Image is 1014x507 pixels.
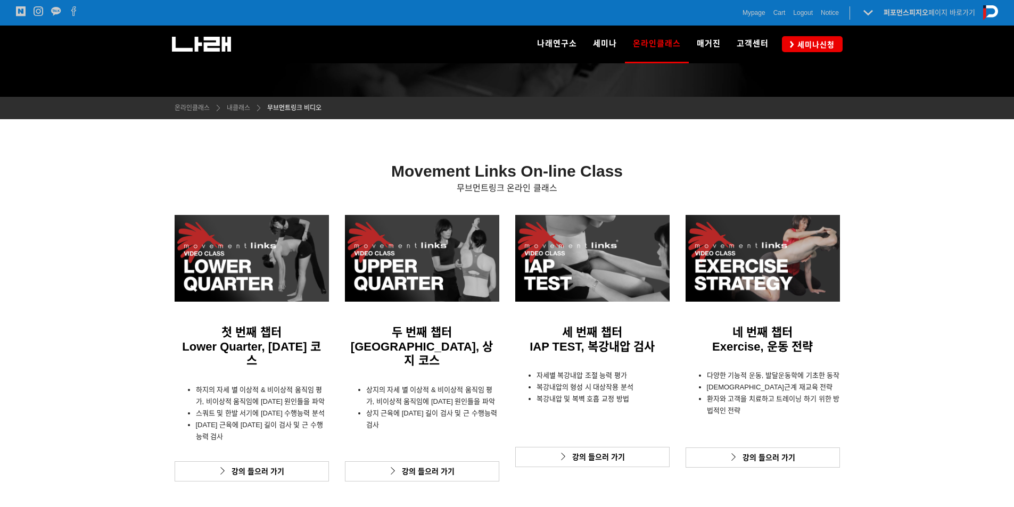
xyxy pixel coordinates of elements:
[707,393,840,417] p: 환자와 고객을 치료하고 트레이닝 하기 위한 방법적인 전략
[794,39,835,50] span: 세미나신청
[732,326,792,339] span: 네 번째 챕터
[773,7,786,18] a: Cart
[737,39,769,48] span: 고객센터
[345,461,499,481] a: 강의 들으러 가기
[625,26,689,63] a: 온라인클래스
[457,184,557,193] span: 무브먼트링크 온라인 클래스
[351,340,493,367] span: [GEOGRAPHIC_DATA], 상지 코스
[689,26,729,63] a: 매거진
[175,104,210,112] span: 온라인클래스
[707,370,840,381] li: 다양한 기능적 운동, 발달운동학에 기초한 동작
[537,381,670,393] p: 복강내압의 형성 시 대상작용 분석
[515,447,670,467] a: 강의 들으러 가기
[227,104,250,112] span: 내클래스
[707,381,840,393] p: [DEMOGRAPHIC_DATA]근계 재교육 전략
[593,39,617,48] span: 세미나
[697,39,721,48] span: 매거진
[884,9,975,16] a: 퍼포먼스피지오페이지 바로가기
[366,384,499,408] li: 상지의 자세 별 이상적 & 비이상적 움직임 평가, 비이상적 움직임에 [DATE] 원인들을 파악
[537,370,670,381] li: 자세별 복강내압 조절 능력 평가
[175,103,210,113] a: 온라인클래스
[793,7,813,18] a: Logout
[391,162,623,180] strong: Movement Links On-line Class
[262,103,321,113] a: 무브먼트링크 비디오
[537,393,670,405] p: 복강내압 및 복벽 호흡 교정 방법
[686,447,840,468] a: 강의 들으러 가기
[585,26,625,63] a: 세미나
[182,340,320,367] span: Lower Quarter, [DATE] 코스
[529,26,585,63] a: 나래연구소
[712,340,813,353] span: Exercise, 운동 전략
[782,36,843,52] a: 세미나신청
[729,26,777,63] a: 고객센터
[562,326,622,339] span: 세 번째 챕터
[221,103,250,113] a: 내클래스
[267,104,321,112] span: 무브먼트링크 비디오
[221,326,281,339] span: 첫 번째 챕터
[821,7,839,18] a: Notice
[196,419,329,443] p: [DATE] 근육에 [DATE] 길이 검사 및 근 수행능력 검사
[392,326,451,339] span: 두 번째 챕터
[743,7,765,18] a: Mypage
[884,9,928,16] strong: 퍼포먼스피지오
[366,408,499,431] p: 상지 근육에 [DATE] 길이 검사 및 근 수행능력 검사
[530,340,655,353] span: IAP TEST, 복강내압 검사
[196,384,329,408] li: 하지의 자세 별 이상적 & 비이상적 움직임 평가, 비이상적 움직임에 [DATE] 원인들을 파악
[537,39,577,48] span: 나래연구소
[175,461,329,481] a: 강의 들으러 가기
[196,408,329,419] li: 스쿼트 및 한발 서기에 [DATE] 수행능력 분석
[633,35,681,52] span: 온라인클래스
